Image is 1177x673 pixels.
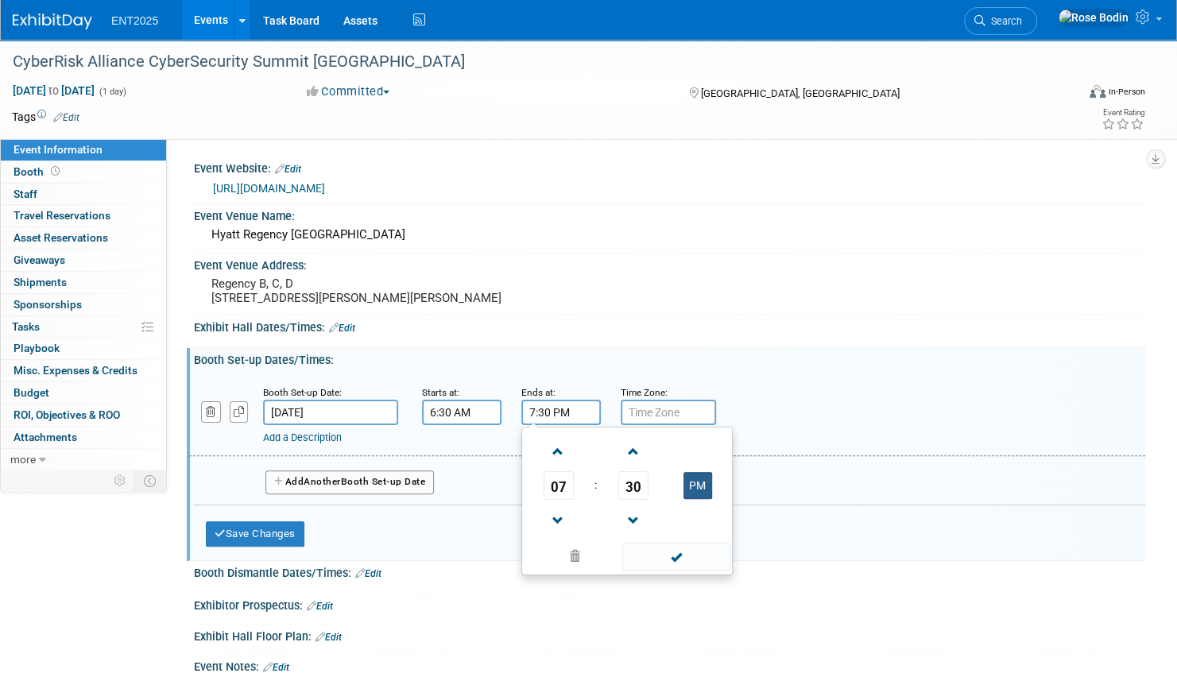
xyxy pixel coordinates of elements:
[301,83,396,100] button: Committed
[98,87,126,97] span: (1 day)
[1,316,166,338] a: Tasks
[621,547,731,569] a: Done
[316,632,342,643] a: Edit
[134,470,167,491] td: Toggle Event Tabs
[14,342,60,354] span: Playbook
[14,386,49,399] span: Budget
[521,400,601,425] input: End Time
[355,568,381,579] a: Edit
[525,546,624,568] a: Clear selection
[275,164,301,175] a: Edit
[263,662,289,673] a: Edit
[976,83,1145,106] div: Event Format
[422,400,501,425] input: Start Time
[1,272,166,293] a: Shipments
[263,400,398,425] input: Date
[12,320,40,333] span: Tasks
[544,471,574,500] span: Pick Hour
[14,298,82,311] span: Sponsorships
[14,408,120,421] span: ROI, Objectives & ROO
[1108,86,1145,98] div: In-Person
[618,471,649,500] span: Pick Minute
[964,7,1037,35] a: Search
[194,594,1145,614] div: Exhibitor Prospectus:
[194,348,1145,368] div: Booth Set-up Dates/Times:
[106,470,134,491] td: Personalize Event Tab Strip
[194,204,1145,224] div: Event Venue Name:
[1,249,166,271] a: Giveaways
[1,360,166,381] a: Misc. Expenses & Credits
[12,83,95,98] span: [DATE] [DATE]
[10,453,36,466] span: more
[1090,85,1105,98] img: Format-Inperson.png
[213,182,325,195] a: [URL][DOMAIN_NAME]
[14,209,110,222] span: Travel Reservations
[14,165,63,178] span: Booth
[618,500,649,540] a: Decrement Minute
[1,227,166,249] a: Asset Reservations
[1,161,166,183] a: Booth
[7,48,1049,76] div: CyberRisk Alliance CyberSecurity Summit [GEOGRAPHIC_DATA]
[14,431,77,443] span: Attachments
[1,205,166,226] a: Travel Reservations
[985,15,1022,27] span: Search
[194,157,1145,177] div: Event Website:
[621,387,668,398] small: Time Zone:
[1,139,166,161] a: Event Information
[14,231,108,244] span: Asset Reservations
[1,427,166,448] a: Attachments
[1,449,166,470] a: more
[111,14,158,27] span: ENT2025
[521,387,556,398] small: Ends at:
[46,84,61,97] span: to
[194,561,1145,582] div: Booth Dismantle Dates/Times:
[263,387,342,398] small: Booth Set-up Date:
[1058,9,1129,26] img: Rose Bodin
[329,323,355,334] a: Edit
[304,476,341,487] span: Another
[1102,109,1144,117] div: Event Rating
[14,276,67,288] span: Shipments
[621,400,716,425] input: Time Zone
[618,431,649,471] a: Increment Minute
[13,14,92,29] img: ExhibitDay
[14,143,103,156] span: Event Information
[1,338,166,359] a: Playbook
[194,315,1145,336] div: Exhibit Hall Dates/Times:
[53,112,79,123] a: Edit
[12,109,79,125] td: Tags
[683,472,712,499] button: PM
[48,165,63,177] span: Booth not reserved yet
[14,253,65,266] span: Giveaways
[1,382,166,404] a: Budget
[544,500,574,540] a: Decrement Hour
[1,404,166,426] a: ROI, Objectives & ROO
[700,87,899,99] span: [GEOGRAPHIC_DATA], [GEOGRAPHIC_DATA]
[14,364,137,377] span: Misc. Expenses & Credits
[206,222,1133,247] div: Hyatt Regency [GEOGRAPHIC_DATA]
[265,470,434,494] button: AddAnotherBooth Set-up Date
[206,521,304,547] button: Save Changes
[307,601,333,612] a: Edit
[194,253,1145,273] div: Event Venue Address:
[211,277,573,305] pre: Regency B, C, D [STREET_ADDRESS][PERSON_NAME][PERSON_NAME]
[591,471,600,500] td: :
[194,625,1145,645] div: Exhibit Hall Floor Plan:
[263,431,342,443] a: Add a Description
[14,188,37,200] span: Staff
[1,184,166,205] a: Staff
[1,294,166,315] a: Sponsorships
[422,387,459,398] small: Starts at:
[544,431,574,471] a: Increment Hour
